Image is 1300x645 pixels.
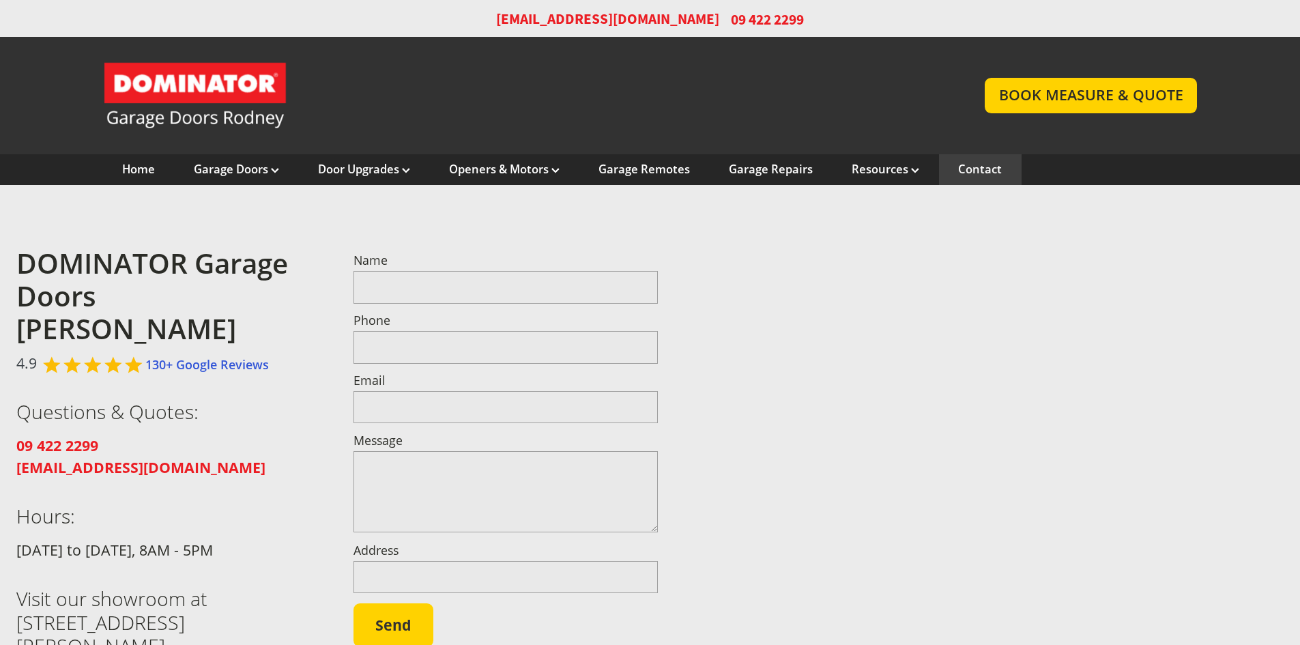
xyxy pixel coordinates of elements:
a: [EMAIL_ADDRESS][DOMAIN_NAME] [16,458,265,477]
label: Email [353,375,659,387]
div: Rated 4.9 out of 5, [43,356,145,374]
h3: Questions & Quotes: [16,400,321,423]
span: 09 422 2299 [731,10,804,29]
label: Phone [353,315,659,327]
a: Contact [958,162,1002,177]
h2: DOMINATOR Garage Doors [PERSON_NAME] [16,247,321,346]
span: 4.9 [16,352,37,374]
a: Home [122,162,155,177]
p: [DATE] to [DATE], 8AM - 5PM [16,539,321,561]
a: Garage Doors [194,162,279,177]
a: Resources [852,162,919,177]
a: Door Upgrades [318,162,410,177]
a: BOOK MEASURE & QUOTE [985,78,1197,113]
h3: Hours: [16,504,321,528]
a: Garage Remotes [598,162,690,177]
a: [EMAIL_ADDRESS][DOMAIN_NAME] [496,10,719,29]
label: Name [353,255,659,267]
label: Address [353,545,659,557]
label: Message [353,435,659,447]
a: Openers & Motors [449,162,560,177]
a: Garage Repairs [729,162,813,177]
strong: [EMAIL_ADDRESS][DOMAIN_NAME] [16,457,265,477]
strong: 09 422 2299 [16,435,98,455]
a: 09 422 2299 [16,436,98,455]
a: 130+ Google Reviews [145,356,269,373]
